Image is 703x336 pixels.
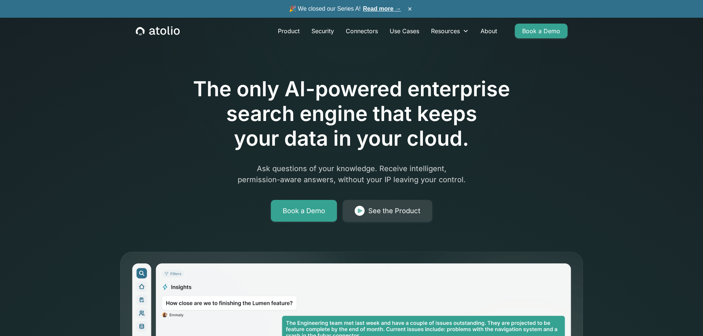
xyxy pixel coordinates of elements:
[306,24,340,38] a: Security
[343,200,432,222] a: See the Product
[210,163,493,185] p: Ask questions of your knowledge. Receive intelligent, permission-aware answers, without your IP l...
[425,24,475,38] div: Resources
[340,24,384,38] a: Connectors
[272,24,306,38] a: Product
[515,24,568,38] a: Book a Demo
[136,26,180,36] a: home
[163,77,541,151] h1: The only AI-powered enterprise search engine that keeps your data in your cloud.
[271,200,337,222] a: Book a Demo
[384,24,425,38] a: Use Cases
[431,27,460,35] div: Resources
[363,6,401,12] a: Read more →
[475,24,503,38] a: About
[289,4,401,13] span: 🎉 We closed our Series A!
[368,206,420,216] div: See the Product
[406,5,414,13] button: ×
